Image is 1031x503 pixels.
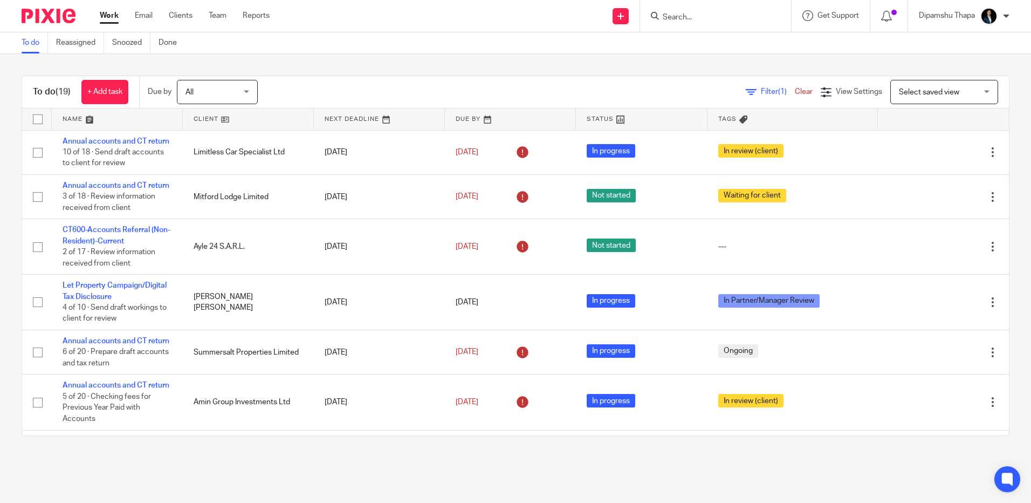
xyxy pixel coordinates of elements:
span: In progress [587,144,635,158]
td: Summersalt Properties Limited [183,330,314,375]
td: Mitford Lodge Limited [183,174,314,219]
a: Snoozed [112,32,150,53]
span: Waiting for client [718,189,786,202]
td: [DATE] [314,330,445,375]
a: Annual accounts and CT return [63,337,169,345]
span: [DATE] [456,398,478,406]
td: [DATE] [314,275,445,330]
td: Spitia Limited [183,430,314,474]
td: Limitless Car Specialist Ltd [183,130,314,174]
span: Filter [761,88,795,96]
span: View Settings [836,88,882,96]
td: Ayle 24 S.A.R.L. [183,219,314,275]
span: 4 of 10 · Send draft workings to client for review [63,304,167,323]
a: Email [135,10,153,21]
a: To do [22,32,48,53]
td: [DATE] [314,430,445,474]
span: Not started [587,239,636,252]
span: Not started [587,189,636,202]
a: Clients [169,10,193,21]
a: Annual accounts and CT return [63,182,169,189]
a: Annual accounts and CT return [63,138,169,145]
span: [DATE] [456,193,478,201]
span: Ongoing [718,344,758,358]
p: Dipamshu Thapa [919,10,975,21]
span: Select saved view [899,89,959,96]
span: In Partner/Manager Review [718,294,820,308]
a: Done [159,32,185,53]
td: [DATE] [314,174,445,219]
td: Amin Group Investments Ltd [183,375,314,430]
span: (19) [56,87,71,96]
a: Annual accounts and CT return [63,382,169,389]
input: Search [662,13,759,23]
span: 10 of 18 · Send draft accounts to client for review [63,148,164,167]
td: [PERSON_NAME] [PERSON_NAME] [183,275,314,330]
a: Let Property Campaign/Digital Tax Disclosure [63,282,167,300]
span: In review (client) [718,144,783,158]
a: Clear [795,88,813,96]
span: [DATE] [456,349,478,356]
span: In review (client) [718,394,783,407]
span: (1) [778,88,787,96]
span: Get Support [817,12,859,19]
span: 3 of 18 · Review information received from client [63,193,155,212]
span: In progress [587,344,635,358]
div: --- [718,241,867,252]
td: [DATE] [314,219,445,275]
span: In progress [587,294,635,308]
a: Work [100,10,119,21]
a: + Add task [81,80,128,104]
span: 5 of 20 · Checking fees for Previous Year Paid with Accounts [63,393,151,423]
p: Due by [148,86,171,97]
a: Reassigned [56,32,104,53]
a: CT600-Accounts Referral (Non-Resident)-Current [63,226,170,244]
td: [DATE] [314,130,445,174]
h1: To do [33,86,71,98]
span: In progress [587,394,635,407]
span: [DATE] [456,148,478,156]
span: [DATE] [456,298,478,306]
span: 6 of 20 · Prepare draft accounts and tax return [63,349,169,368]
span: 2 of 17 · Review information received from client [63,248,155,267]
span: All [185,89,194,96]
span: Tags [718,116,737,122]
img: Pixie [22,9,75,23]
td: [DATE] [314,375,445,430]
span: [DATE] [456,243,478,250]
a: Reports [243,10,270,21]
a: Team [209,10,226,21]
img: Image.jfif [980,8,998,25]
